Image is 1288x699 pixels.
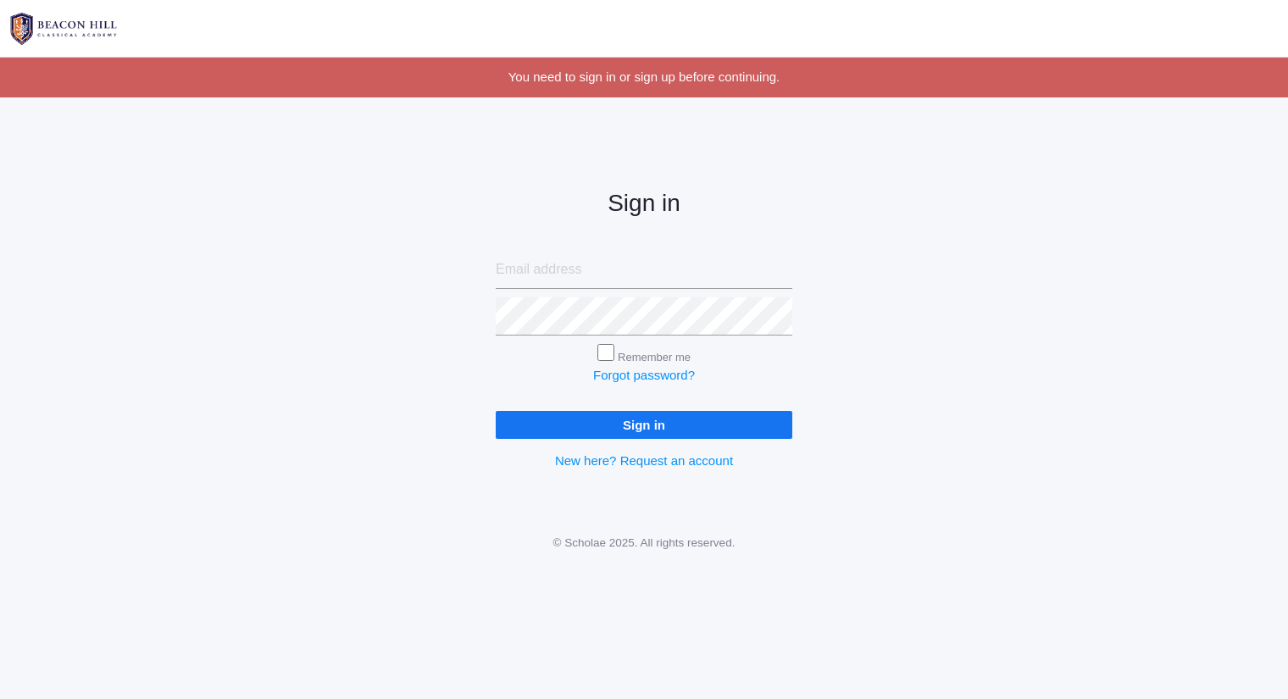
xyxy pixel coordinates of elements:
input: Sign in [496,411,792,439]
a: Forgot password? [593,368,695,382]
h2: Sign in [496,191,792,217]
label: Remember me [618,351,691,363]
input: Email address [496,251,792,289]
a: New here? Request an account [555,453,733,468]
